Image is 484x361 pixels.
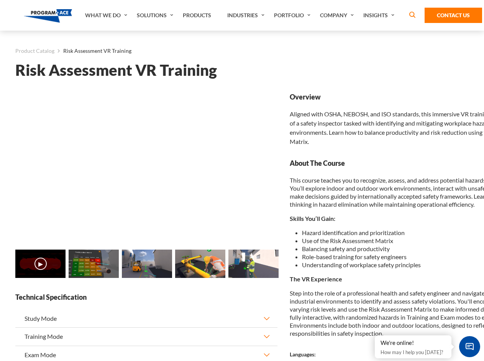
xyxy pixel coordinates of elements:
[381,339,446,347] div: We're online!
[34,258,47,270] button: ▶
[381,348,446,357] p: How may I help you [DATE]?
[459,336,480,357] span: Chat Widget
[15,46,54,56] a: Product Catalog
[15,328,277,345] button: Training Mode
[69,250,119,278] img: Risk Assessment VR Training - Preview 1
[24,9,72,23] img: Program-Ace
[15,92,277,240] iframe: Risk Assessment VR Training - Video 0
[15,250,66,278] img: Risk Assessment VR Training - Video 0
[425,8,482,23] a: Contact Us
[15,292,277,302] strong: Technical Specification
[122,250,172,278] img: Risk Assessment VR Training - Preview 2
[228,250,279,278] img: Risk Assessment VR Training - Preview 4
[290,351,316,358] strong: Languages:
[54,46,131,56] li: Risk Assessment VR Training
[15,310,277,327] button: Study Mode
[175,250,225,278] img: Risk Assessment VR Training - Preview 3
